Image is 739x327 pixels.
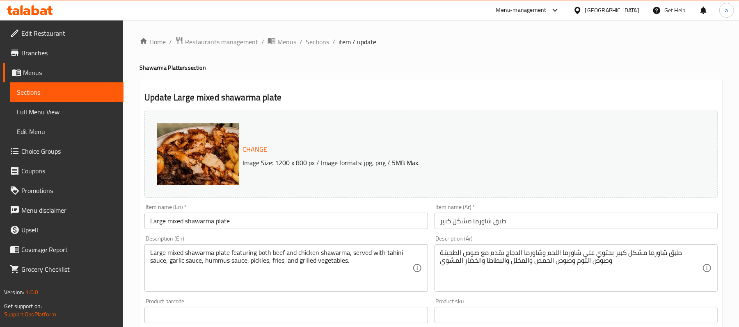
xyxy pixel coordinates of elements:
[3,240,124,259] a: Coverage Report
[25,287,38,297] span: 1.0.0
[157,123,321,287] img: a9b25a7c-e89d-491f-a064-57ac3acbb7ad.jpg
[150,249,412,288] textarea: Large mixed shawarma plate featuring both beef and chicken shawarma, served with tahini sauce, ga...
[300,37,302,47] li: /
[140,36,723,47] nav: breadcrumb
[496,5,547,15] div: Menu-management
[339,37,376,47] span: item / update
[261,37,264,47] li: /
[175,36,258,47] a: Restaurants management
[140,64,723,72] h4: Shawarma Platters section
[17,127,117,136] span: Edit Menu
[10,122,124,141] a: Edit Menu
[3,141,124,161] a: Choice Groups
[440,249,702,288] textarea: طبق شاورما مشكل كبير يحتوي على شاورما اللحم وشاورما الدجاج يقدم مع صوص الطحينة وصوص الثوم وصوص ال...
[21,48,117,58] span: Branches
[21,166,117,176] span: Coupons
[21,186,117,195] span: Promotions
[3,181,124,200] a: Promotions
[144,91,718,104] h2: Update Large mixed shawarma plate
[144,213,428,229] input: Enter name En
[23,68,117,77] span: Menus
[585,6,639,15] div: [GEOGRAPHIC_DATA]
[268,36,296,47] a: Menus
[3,63,124,82] a: Menus
[21,264,117,274] span: Grocery Checklist
[140,37,166,47] a: Home
[3,43,124,63] a: Branches
[10,102,124,122] a: Full Menu View
[243,143,267,155] span: Change
[4,287,24,297] span: Version:
[3,161,124,181] a: Coupons
[306,37,329,47] a: Sections
[4,309,56,320] a: Support.OpsPlatform
[21,28,117,38] span: Edit Restaurant
[332,37,335,47] li: /
[3,23,124,43] a: Edit Restaurant
[239,141,270,158] button: Change
[435,213,718,229] input: Enter name Ar
[169,37,172,47] li: /
[17,107,117,117] span: Full Menu View
[239,158,650,168] p: Image Size: 1200 x 800 px / Image formats: jpg, png / 5MB Max.
[21,245,117,254] span: Coverage Report
[3,200,124,220] a: Menu disclaimer
[17,87,117,97] span: Sections
[10,82,124,102] a: Sections
[21,205,117,215] span: Menu disclaimer
[21,225,117,235] span: Upsell
[725,6,728,15] span: a
[185,37,258,47] span: Restaurants management
[21,146,117,156] span: Choice Groups
[4,301,42,311] span: Get support on:
[435,307,718,323] input: Please enter product sku
[3,259,124,279] a: Grocery Checklist
[3,220,124,240] a: Upsell
[144,307,428,323] input: Please enter product barcode
[277,37,296,47] span: Menus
